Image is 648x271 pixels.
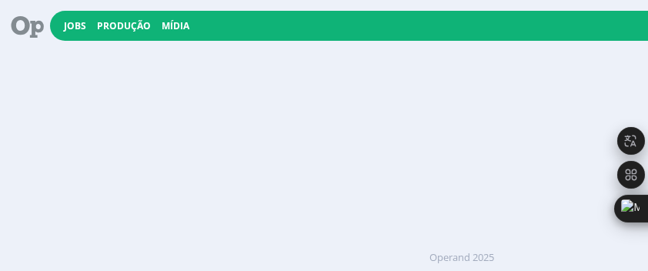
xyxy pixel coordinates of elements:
[97,19,151,32] a: Produção
[157,20,194,32] button: Mídia
[162,19,189,32] a: Mídia
[92,20,155,32] button: Produção
[59,20,91,32] button: Jobs
[64,19,86,32] a: Jobs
